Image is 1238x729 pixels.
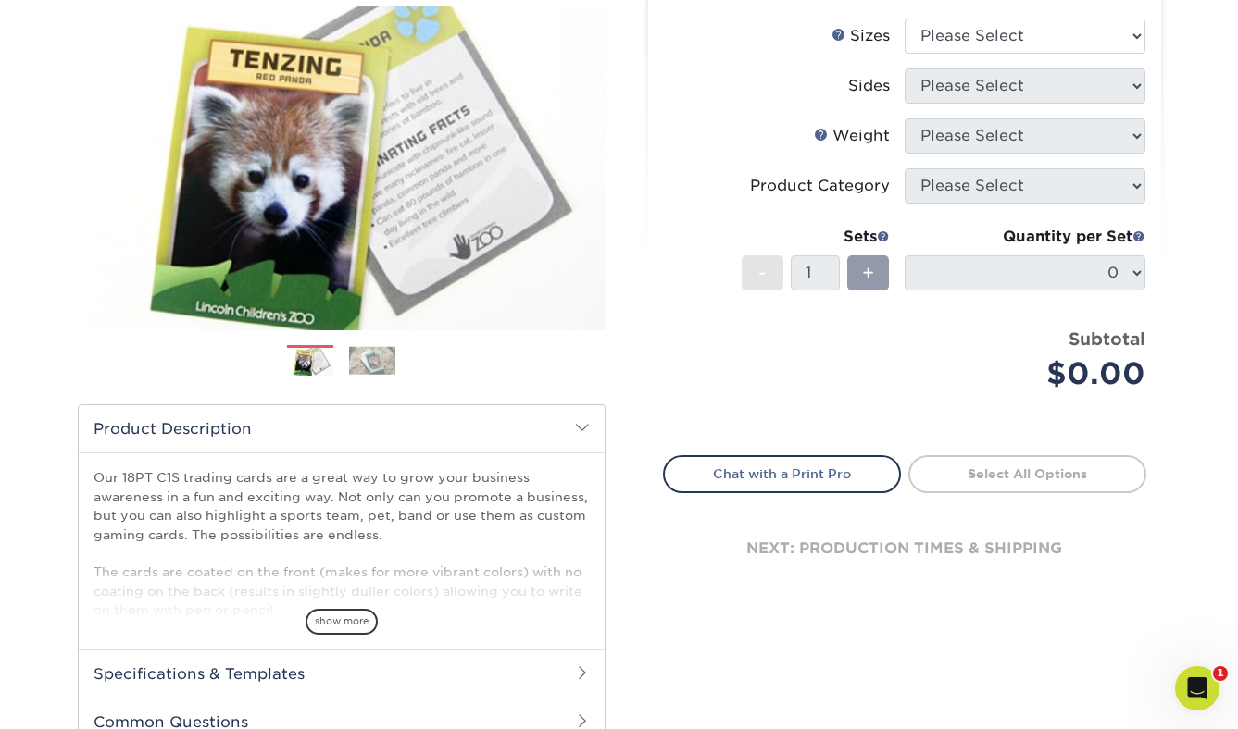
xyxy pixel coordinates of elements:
[79,649,605,698] h2: Specifications & Templates
[1175,666,1219,710] iframe: Intercom live chat
[758,259,767,287] span: -
[663,455,901,492] a: Chat with a Print Pro
[862,259,874,287] span: +
[1213,666,1228,681] span: 1
[908,455,1146,492] a: Select All Options
[663,493,1146,604] div: next: production times & shipping
[79,405,605,452] h2: Product Description
[905,226,1145,248] div: Quantity per Set
[814,125,890,147] div: Weight
[94,468,590,619] p: Our 18PT C1S trading cards are a great way to grow your business awareness in a fun and exciting ...
[287,346,333,378] img: Trading Cards 01
[349,346,395,375] img: Trading Cards 02
[1069,328,1145,349] strong: Subtotal
[919,352,1145,396] div: $0.00
[832,25,890,47] div: Sizes
[848,75,890,97] div: Sides
[750,175,890,197] div: Product Category
[742,226,890,248] div: Sets
[306,609,378,634] span: show more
